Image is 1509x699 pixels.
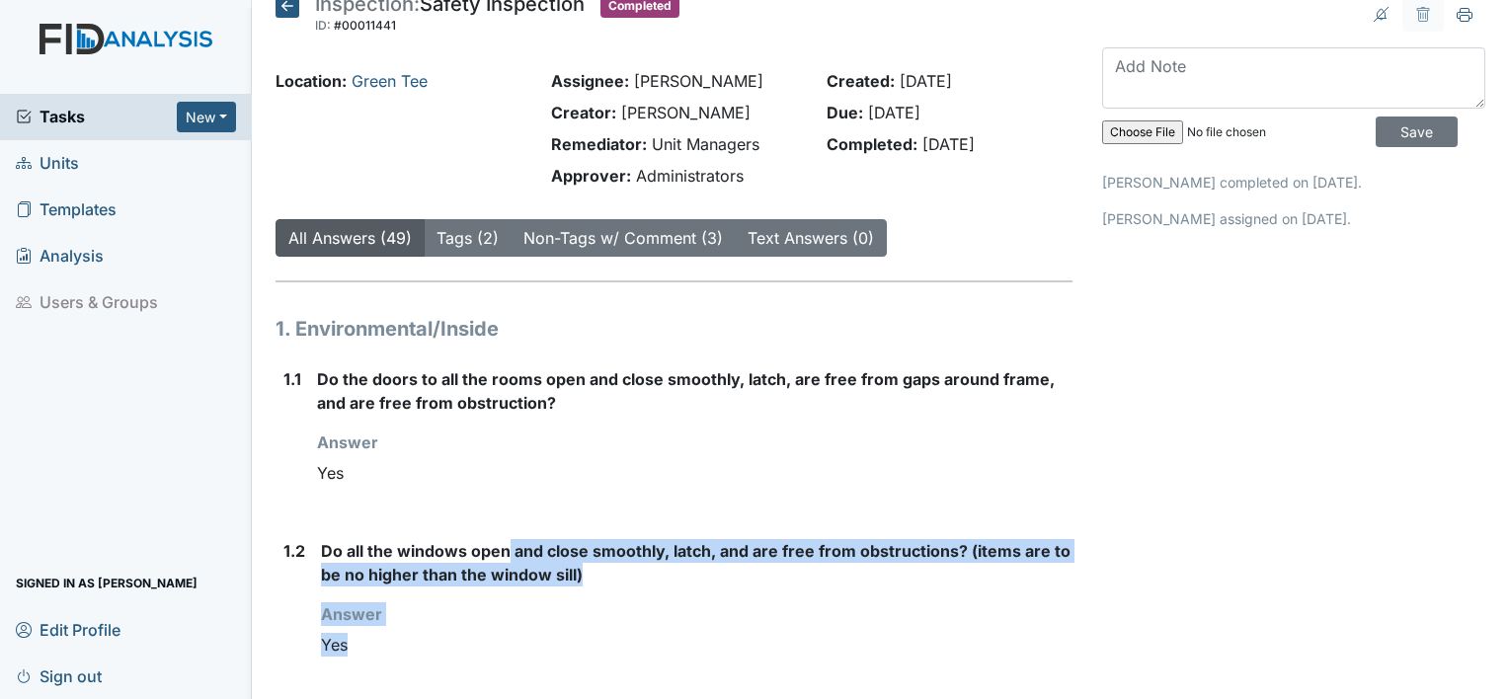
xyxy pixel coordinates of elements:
h1: 1. Environmental/Inside [276,314,1072,344]
span: [PERSON_NAME] [634,71,763,91]
label: 1.1 [283,367,301,391]
div: Yes [321,626,1072,663]
span: [DATE] [922,134,975,154]
button: Tags (2) [424,219,512,257]
button: Text Answers (0) [735,219,887,257]
strong: Answer [317,432,378,452]
span: [DATE] [900,71,952,91]
span: #00011441 [334,18,396,33]
span: Signed in as [PERSON_NAME] [16,568,198,598]
p: [PERSON_NAME] completed on [DATE]. [1102,172,1485,193]
strong: Creator: [551,103,616,122]
p: [PERSON_NAME] assigned on [DATE]. [1102,208,1485,229]
a: Non-Tags w/ Comment (3) [523,228,723,248]
label: Do all the windows open and close smoothly, latch, and are free from obstructions? (items are to ... [321,539,1072,586]
span: Analysis [16,241,104,272]
strong: Completed: [827,134,917,154]
strong: Answer [321,604,382,624]
span: Unit Managers [652,134,759,154]
label: Do the doors to all the rooms open and close smoothly, latch, are free from gaps around frame, an... [317,367,1072,415]
button: New [177,102,236,132]
a: Green Tee [352,71,428,91]
strong: Due: [827,103,863,122]
span: Administrators [636,166,744,186]
a: Tasks [16,105,177,128]
button: All Answers (49) [276,219,425,257]
strong: Created: [827,71,895,91]
strong: Location: [276,71,347,91]
a: Text Answers (0) [748,228,874,248]
strong: Assignee: [551,71,629,91]
div: Yes [317,454,1072,492]
input: Save [1376,116,1458,147]
span: Templates [16,194,117,225]
a: All Answers (49) [288,228,412,248]
span: Sign out [16,660,102,691]
strong: Remediator: [551,134,647,154]
span: Units [16,148,79,179]
span: ID: [315,18,331,33]
span: [DATE] [868,103,920,122]
span: Edit Profile [16,614,120,645]
a: Tags (2) [437,228,499,248]
button: Non-Tags w/ Comment (3) [511,219,736,257]
strong: Approver: [551,166,631,186]
label: 1.2 [283,539,305,563]
span: [PERSON_NAME] [621,103,751,122]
